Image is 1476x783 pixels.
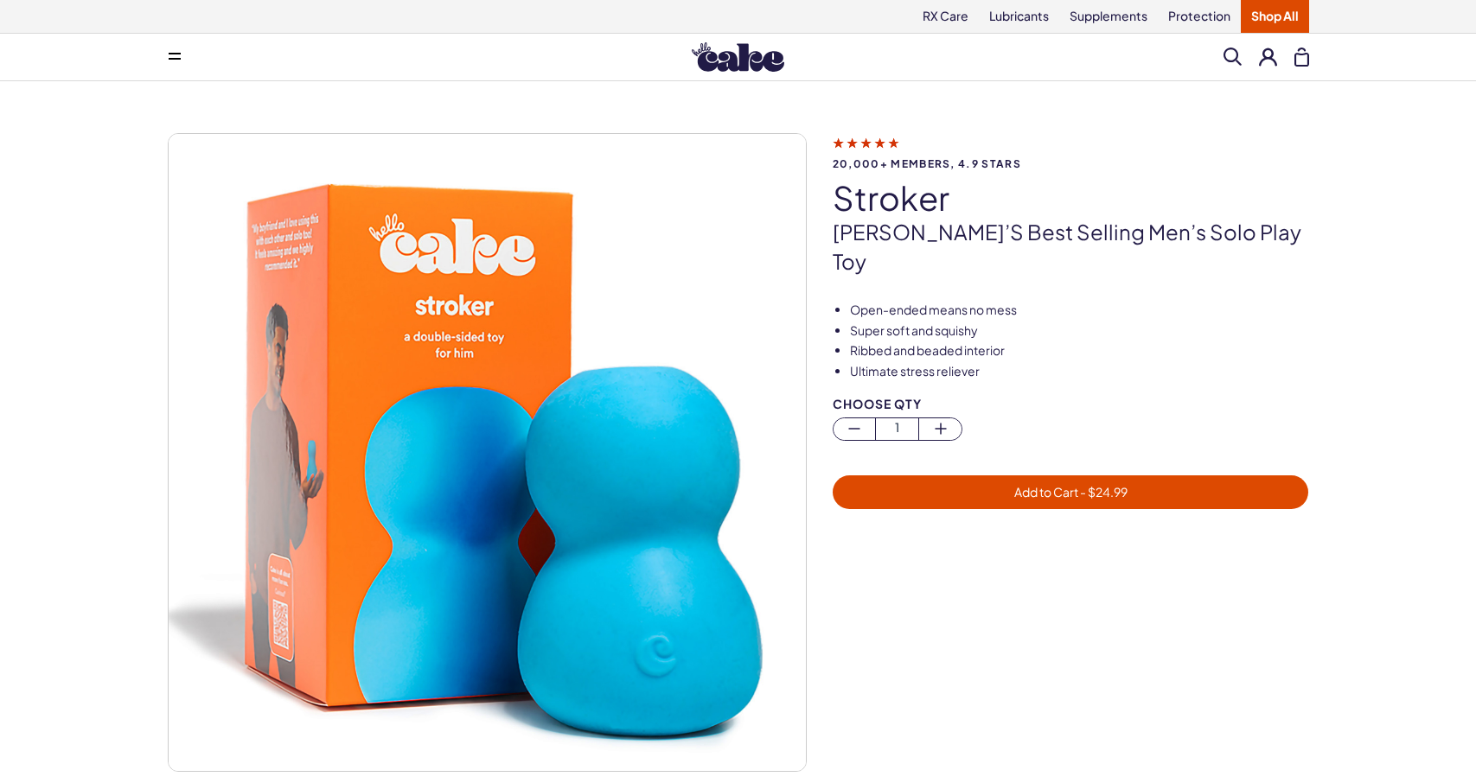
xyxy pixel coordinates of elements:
[850,363,1309,380] li: Ultimate stress reliever
[850,322,1309,340] li: Super soft and squishy
[833,398,1309,411] div: Choose Qty
[1078,484,1128,500] span: - $ 24.99
[833,218,1309,276] p: [PERSON_NAME]’s best selling men’s solo play toy
[833,475,1309,509] button: Add to Cart - $24.99
[692,42,784,72] img: Hello Cake
[876,418,918,438] span: 1
[850,302,1309,319] li: Open-ended means no mess
[169,134,806,771] img: stroker
[850,342,1309,360] li: Ribbed and beaded interior
[833,135,1309,169] a: 20,000+ members, 4.9 stars
[833,158,1309,169] span: 20,000+ members, 4.9 stars
[833,180,1309,216] h1: stroker
[1014,484,1128,500] span: Add to Cart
